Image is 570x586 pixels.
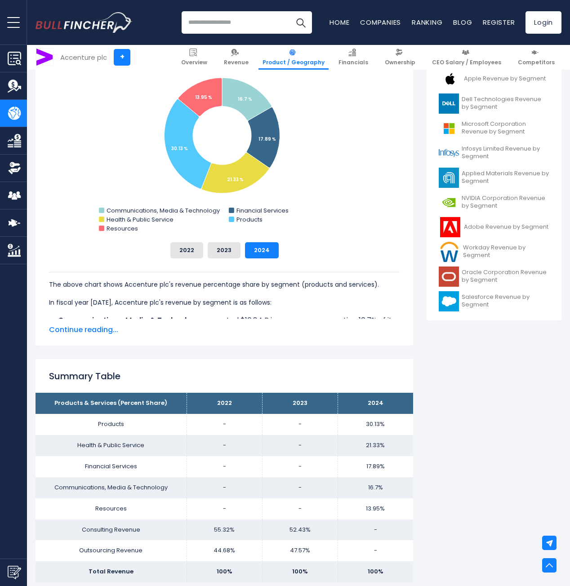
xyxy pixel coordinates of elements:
[262,393,338,414] th: 2023
[36,435,187,456] td: Health & Public Service
[187,456,262,477] td: -
[36,393,187,414] th: Products & Services (Percent Share)
[36,49,53,66] img: ACN logo
[483,18,515,27] a: Register
[245,242,279,258] button: 2024
[385,59,415,66] span: Ownership
[220,45,253,70] a: Revenue
[433,190,555,215] a: NVIDIA Corporation Revenue by Segment
[36,12,132,33] a: Go to homepage
[107,224,138,233] text: Resources
[262,477,338,498] td: -
[236,206,289,215] text: Financial Services
[187,477,262,498] td: -
[58,315,201,325] b: Communications, Media & Technology
[338,519,413,541] td: -
[49,279,400,290] p: The above chart shows Accenture plc's revenue percentage share by segment (products and services).
[36,414,187,435] td: Products
[8,161,21,175] img: Ownership
[262,435,338,456] td: -
[49,55,400,235] svg: Accenture plc's Revenue Share by Segment
[433,240,555,264] a: Workday Revenue by Segment
[195,94,212,101] tspan: 13.95 %
[453,18,472,27] a: Blog
[36,477,187,498] td: Communications, Media & Technology
[187,435,262,456] td: -
[187,393,262,414] th: 2022
[208,242,240,258] button: 2023
[439,118,459,138] img: MSFT logo
[262,456,338,477] td: -
[433,116,555,141] a: Microsoft Corporation Revenue by Segment
[114,49,130,66] a: +
[439,192,459,213] img: NVDA logo
[514,45,559,70] a: Competitors
[263,59,325,66] span: Product / Geography
[412,18,442,27] a: Ranking
[227,176,244,183] tspan: 21.33 %
[439,93,459,114] img: DELL logo
[439,266,459,287] img: ORCL logo
[462,145,549,160] span: Infosys Limited Revenue by Segment
[262,561,338,582] td: 100%
[49,272,400,412] div: The for Accenture plc is the Products, which represents 30.13% of its total revenue. The for Acce...
[439,242,460,262] img: WDAY logo
[338,59,368,66] span: Financials
[462,170,549,185] span: Applied Materials Revenue by Segment
[360,18,401,27] a: Companies
[49,324,400,335] span: Continue reading...
[289,11,312,34] button: Search
[433,67,555,91] a: Apple Revenue by Segment
[464,75,546,83] span: Apple Revenue by Segment
[177,45,211,70] a: Overview
[36,12,133,33] img: Bullfincher logo
[107,206,220,215] text: Communications, Media & Technology
[518,59,555,66] span: Competitors
[464,223,548,231] span: Adobe Revenue by Segment
[224,59,249,66] span: Revenue
[262,498,338,519] td: -
[462,96,549,111] span: Dell Technologies Revenue by Segment
[187,561,262,582] td: 100%
[36,540,187,561] td: Outsourcing Revenue
[338,561,413,582] td: 100%
[170,242,203,258] button: 2022
[236,215,263,224] text: Products
[433,215,555,240] a: Adobe Revenue by Segment
[171,145,188,152] tspan: 30.13 %
[187,519,262,541] td: 55.32%
[49,315,400,337] li: generated $10.84 B in revenue, representing 16.7% of its total revenue.
[439,291,459,311] img: CRM logo
[330,18,349,27] a: Home
[433,264,555,289] a: Oracle Corporation Revenue by Segment
[439,143,459,163] img: INFY logo
[334,45,372,70] a: Financials
[338,477,413,498] td: 16.7%
[187,498,262,519] td: -
[107,215,174,224] text: Health & Public Service
[462,120,549,136] span: Microsoft Corporation Revenue by Segment
[338,498,413,519] td: 13.95%
[181,59,207,66] span: Overview
[262,540,338,561] td: 47.57%
[36,561,187,582] td: Total Revenue
[338,540,413,561] td: -
[187,414,262,435] td: -
[338,393,413,414] th: 2024
[60,52,107,62] div: Accenture plc
[463,244,549,259] span: Workday Revenue by Segment
[338,435,413,456] td: 21.33%
[36,519,187,541] td: Consulting Revenue
[238,96,252,102] tspan: 16.7 %
[36,498,187,519] td: Resources
[338,414,413,435] td: 30.13%
[462,195,549,210] span: NVIDIA Corporation Revenue by Segment
[439,168,459,188] img: AMAT logo
[36,456,187,477] td: Financial Services
[432,59,501,66] span: CEO Salary / Employees
[49,297,400,308] p: In fiscal year [DATE], Accenture plc's revenue by segment is as follows:
[462,269,549,284] span: Oracle Corporation Revenue by Segment
[258,45,329,70] a: Product / Geography
[439,69,461,89] img: AAPL logo
[433,141,555,165] a: Infosys Limited Revenue by Segment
